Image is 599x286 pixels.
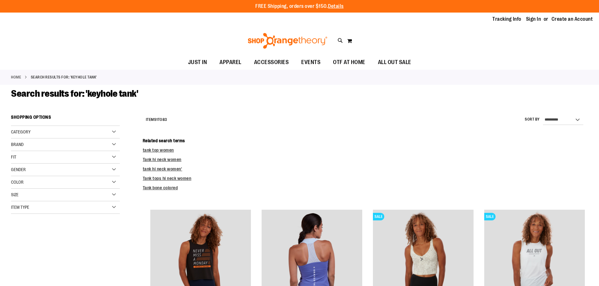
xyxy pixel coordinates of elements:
span: 83 [163,117,167,122]
p: FREE Shipping, orders over $150. [255,3,344,10]
span: EVENTS [301,55,320,69]
strong: Search results for: 'keyhole tank' [31,74,97,80]
a: Tank tops hi neck women [143,176,191,181]
a: tank hi neck women' [143,166,182,171]
span: SALE [373,213,384,220]
span: SALE [484,213,496,220]
a: Sign In [526,16,541,23]
label: Sort By [525,117,540,122]
a: Tank hi neck women [143,157,181,162]
a: tank top women [143,148,174,153]
span: Fit [11,154,16,159]
dt: Related search terms [143,138,588,144]
span: JUST IN [188,55,207,69]
span: Item Type [11,205,29,210]
span: Category [11,129,31,134]
a: Create an Account [552,16,593,23]
span: ACCESSORIES [254,55,289,69]
strong: Shopping Options [11,112,120,126]
span: 1 [156,117,158,122]
a: Home [11,74,21,80]
a: Details [328,3,344,9]
span: Color [11,180,24,185]
span: Brand [11,142,24,147]
span: Size [11,192,19,197]
span: Gender [11,167,26,172]
h2: Items to [146,115,167,125]
span: Search results for: 'keyhole tank' [11,88,138,99]
span: ALL OUT SALE [378,55,411,69]
a: Tank bone colored [143,185,178,190]
span: APPAREL [219,55,241,69]
img: Shop Orangetheory [247,33,328,49]
span: OTF AT HOME [333,55,365,69]
a: Tracking Info [492,16,521,23]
